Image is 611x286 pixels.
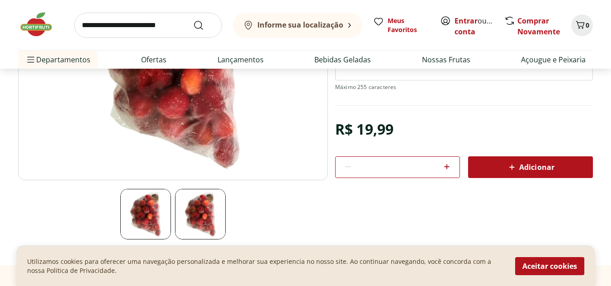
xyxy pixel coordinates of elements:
p: Utilizamos cookies para oferecer uma navegação personalizada e melhorar sua experiencia no nosso ... [27,257,504,275]
button: Aceitar cookies [515,257,584,275]
span: ou [455,15,495,37]
img: Hortifruti [18,11,63,38]
span: Adicionar [507,162,554,173]
a: Comprar Novamente [517,16,560,37]
input: search [74,13,222,38]
a: Nossas Frutas [422,54,470,65]
a: Ofertas [141,54,166,65]
span: Departamentos [25,49,90,70]
a: Bebidas Geladas [314,54,371,65]
a: Lançamentos [218,54,264,65]
span: 0 [586,21,589,29]
div: R$ 19,99 [335,117,393,142]
a: Açougue e Peixaria [521,54,586,65]
img: Principal [175,189,226,239]
button: Carrinho [571,14,593,36]
a: Entrar [455,16,478,26]
img: Principal [120,189,171,239]
button: Informe sua localização [233,13,362,38]
a: Meus Favoritos [373,16,429,34]
button: Menu [25,49,36,70]
button: Submit Search [193,20,215,31]
span: Meus Favoritos [388,16,429,34]
b: Informe sua localização [257,20,343,30]
a: Criar conta [455,16,504,37]
button: Adicionar [468,156,593,178]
